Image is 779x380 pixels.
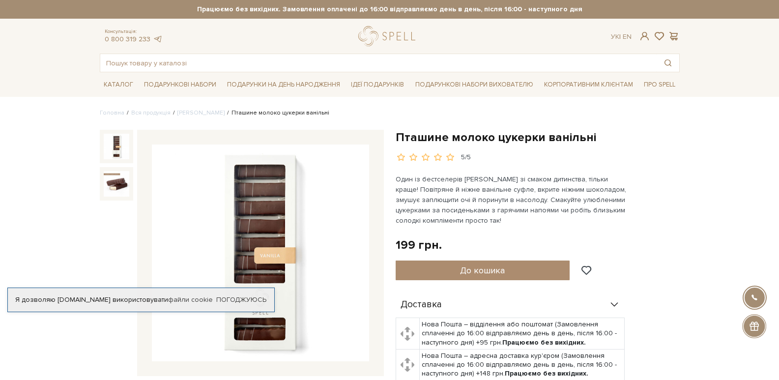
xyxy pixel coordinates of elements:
[347,77,408,92] a: Ідеї подарунків
[619,32,621,41] span: |
[640,77,679,92] a: Про Spell
[540,76,637,93] a: Корпоративним клієнтам
[623,32,632,41] a: En
[105,35,150,43] a: 0 800 319 233
[153,35,163,43] a: telegram
[225,109,329,117] li: Пташине молоко цукерки ванільні
[100,5,680,14] strong: Працюємо без вихідних. Замовлення оплачені до 16:00 відправляємо день в день, після 16:00 - насту...
[396,174,626,226] p: Один із бестселерів [PERSON_NAME] зі смаком дитинства, тільки краще! Повітряне й ніжне ванільне с...
[411,76,537,93] a: Подарункові набори вихователю
[131,109,171,117] a: Вся продукція
[140,77,220,92] a: Подарункові набори
[401,300,442,309] span: Доставка
[100,54,657,72] input: Пошук товару у каталозі
[396,237,442,253] div: 199 грн.
[100,109,124,117] a: Головна
[358,26,420,46] a: logo
[460,265,505,276] span: До кошика
[461,153,471,162] div: 5/5
[396,130,680,145] h1: Пташине молоко цукерки ванільні
[505,369,588,378] b: Працюємо без вихідних.
[168,295,213,304] a: файли cookie
[216,295,266,304] a: Погоджуюсь
[100,77,137,92] a: Каталог
[502,338,586,347] b: Працюємо без вихідних.
[152,145,369,362] img: Пташине молоко цукерки ванільні
[223,77,344,92] a: Подарунки на День народження
[104,134,129,159] img: Пташине молоко цукерки ванільні
[104,171,129,197] img: Пташине молоко цукерки ванільні
[419,318,624,350] td: Нова Пошта – відділення або поштомат (Замовлення сплаченні до 16:00 відправляємо день в день, піс...
[396,261,570,280] button: До кошика
[8,295,274,304] div: Я дозволяю [DOMAIN_NAME] використовувати
[105,29,163,35] span: Консультація:
[657,54,679,72] button: Пошук товару у каталозі
[611,32,632,41] div: Ук
[177,109,225,117] a: [PERSON_NAME]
